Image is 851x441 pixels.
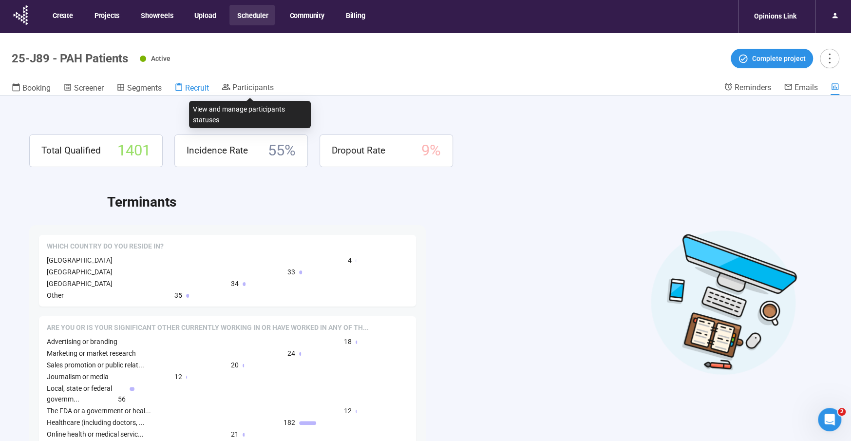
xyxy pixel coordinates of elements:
span: Booking [22,83,51,93]
button: Showreels [133,5,180,25]
span: Are you or is your significant other currently working in or have worked in any of the following ... [47,323,369,333]
a: Screener [63,82,104,95]
span: 24 [287,348,295,359]
div: View and manage participants statuses [189,101,311,128]
a: Reminders [724,82,771,94]
button: Billing [338,5,372,25]
span: Sales promotion or public relat... [47,361,144,369]
span: Active [151,55,170,62]
span: 12 [344,405,352,416]
span: Total Qualified [41,143,101,158]
span: 182 [284,417,295,428]
span: 55 % [268,139,296,163]
a: Booking [12,82,51,95]
span: Local, state or federal governm... [47,384,112,403]
span: 34 [231,278,239,289]
h2: Terminants [107,192,822,213]
span: Healthcare (including doctors, ... [47,419,145,426]
span: Advertising or branding [47,338,117,345]
button: Complete project [731,49,813,68]
iframe: Intercom live chat [818,408,841,431]
span: Other [47,291,64,299]
span: Reminders [735,83,771,92]
span: 18 [344,336,352,347]
span: more [823,52,836,65]
span: 20 [231,360,239,370]
button: more [820,49,839,68]
span: [GEOGRAPHIC_DATA] [47,256,113,264]
span: 21 [231,429,239,440]
span: 35 [174,290,182,301]
span: 33 [287,267,295,277]
span: [GEOGRAPHIC_DATA] [47,280,113,288]
span: Complete project [752,53,806,64]
a: Segments [116,82,162,95]
button: Upload [187,5,223,25]
span: 56 [118,394,126,404]
h1: 25-J89 - PAH Patients [12,52,128,65]
button: Create [45,5,80,25]
span: Dropout Rate [332,143,385,158]
a: Participants [222,82,274,94]
span: Screener [74,83,104,93]
a: Emails [784,82,818,94]
span: Recruit [185,83,209,93]
span: Incidence Rate [187,143,248,158]
span: Participants [232,83,274,92]
a: Recruit [174,82,209,95]
span: 9 % [421,139,441,163]
img: Desktop work notes [650,229,797,376]
span: [GEOGRAPHIC_DATA] [47,268,113,276]
span: Online health or medical servic... [47,430,144,438]
div: Opinions Link [748,7,802,25]
span: Segments [127,83,162,93]
span: Emails [794,83,818,92]
button: Community [282,5,331,25]
span: Journalism or media [47,373,109,381]
span: Which country do you reside in? [47,242,164,251]
span: 1401 [117,139,151,163]
span: Marketing or market research [47,349,136,357]
span: 4 [348,255,352,266]
button: Scheduler [229,5,275,25]
button: Projects [87,5,126,25]
span: 2 [838,408,846,416]
span: The FDA or a government or heal... [47,407,151,415]
span: 12 [174,371,182,382]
